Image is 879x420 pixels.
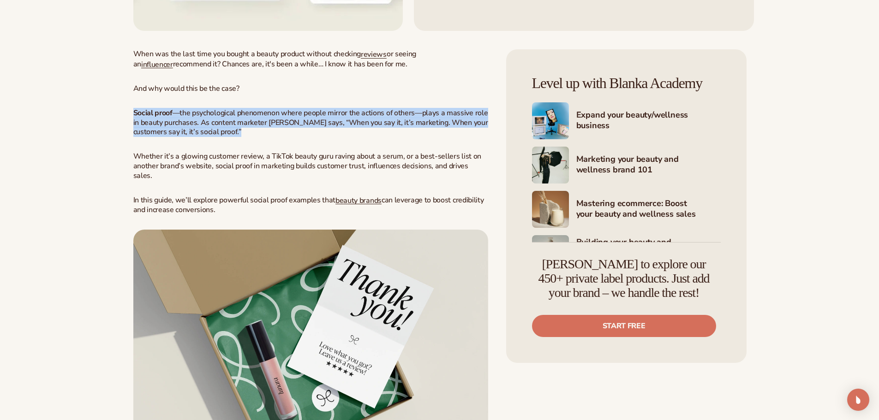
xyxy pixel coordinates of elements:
h4: [PERSON_NAME] to explore our 450+ private label products. Just add your brand – we handle the rest! [532,257,716,300]
a: influencer [141,59,173,69]
a: beauty brands [335,195,382,205]
h4: Building your beauty and wellness brand with [PERSON_NAME] [576,237,721,270]
a: Start free [532,315,716,337]
a: Shopify Image 6 Marketing your beauty and wellness brand 101 [532,147,721,183]
strong: Social proof [133,108,173,118]
span: In this guide, we’ll explore powerful social proof examples that [133,195,336,205]
img: Shopify Image 6 [532,147,569,183]
img: Shopify Image 8 [532,235,569,272]
img: Shopify Image 7 [532,191,569,228]
a: Shopify Image 5 Expand your beauty/wellness business [532,102,721,139]
img: Shopify Image 5 [532,102,569,139]
h4: Mastering ecommerce: Boost your beauty and wellness sales [576,198,721,221]
div: Open Intercom Messenger [847,389,869,411]
span: or seeing an [133,49,416,69]
span: recommend it? Chances are, it's been a while… I know it has been for me. [173,59,407,69]
span: Whether it’s a glowing customer review, a TikTok beauty guru raving about a serum, or a best-sell... [133,151,481,181]
h4: Expand your beauty/wellness business [576,110,721,132]
span: can leverage to boost credibility and increase conversions. [133,195,484,215]
a: Shopify Image 8 Building your beauty and wellness brand with [PERSON_NAME] [532,235,721,272]
span: When was the last time you bought a beauty product without checking [133,49,361,59]
span: And why would this be the case? [133,83,239,94]
span: —the psychological phenomenon where people mirror the actions of others—plays a massive role in b... [133,108,488,137]
h4: Marketing your beauty and wellness brand 101 [576,154,721,177]
a: reviews [361,49,387,59]
h4: Level up with Blanka Academy [532,75,721,91]
a: Shopify Image 7 Mastering ecommerce: Boost your beauty and wellness sales [532,191,721,228]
